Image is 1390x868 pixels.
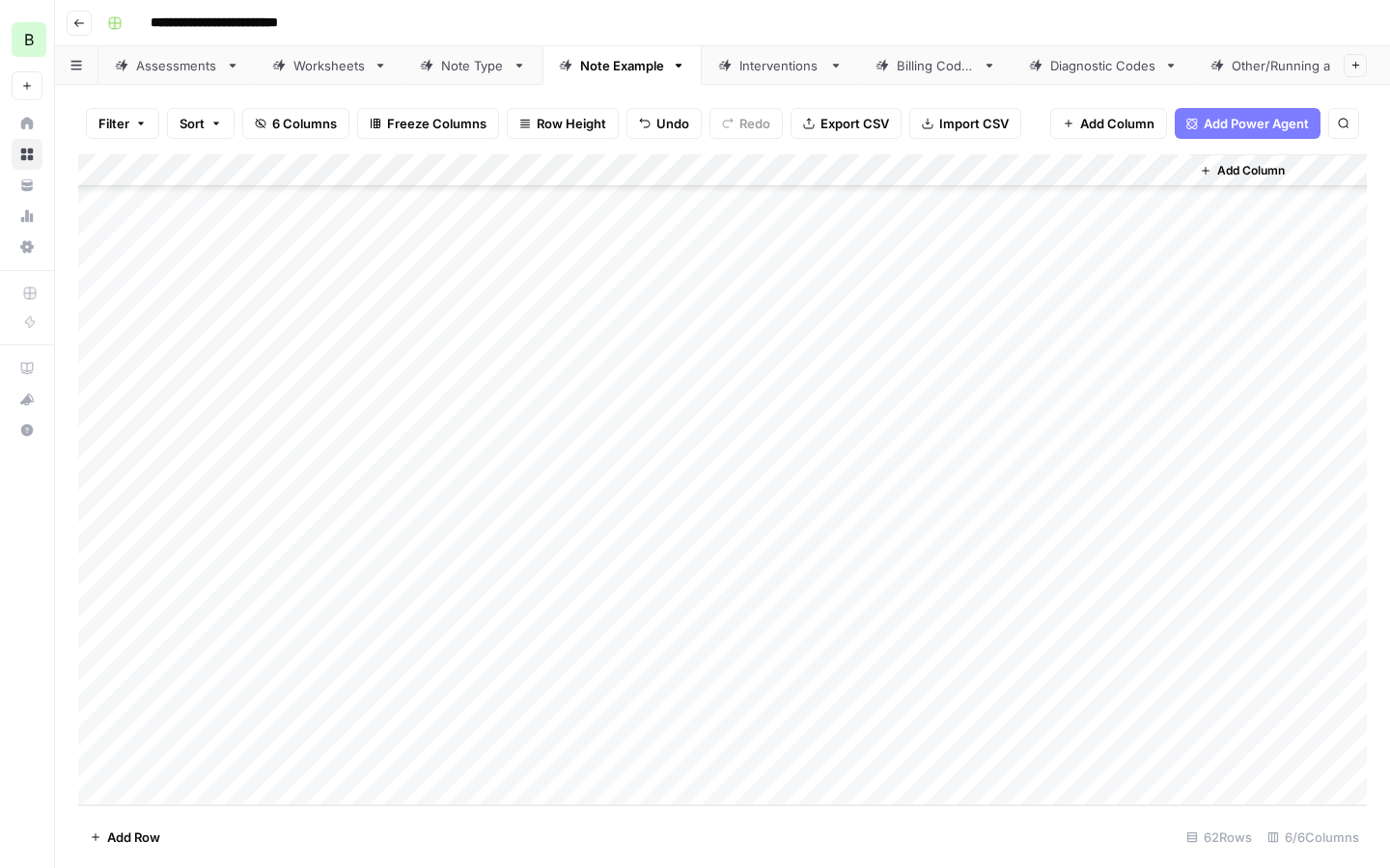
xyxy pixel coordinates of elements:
[1080,114,1154,133] span: Add Column
[293,56,366,75] div: Worksheets
[98,114,129,133] span: Filter
[1050,108,1167,139] button: Add Column
[859,46,1013,85] a: Billing Codes
[98,46,256,85] a: Assessments
[12,415,42,446] button: Help + Support
[13,385,42,414] div: What's new?
[542,46,702,85] a: Note Example
[709,108,783,139] button: Redo
[24,28,34,51] span: B
[1050,56,1156,75] div: Diagnostic Codes
[507,108,619,139] button: Row Height
[12,15,42,64] button: Workspace: Blueprint
[702,46,859,85] a: Interventions
[256,46,403,85] a: Worksheets
[739,56,821,75] div: Interventions
[12,139,42,170] a: Browse
[1179,822,1260,853] div: 62 Rows
[1013,46,1194,85] a: Diagnostic Codes
[272,114,337,133] span: 6 Columns
[242,108,349,139] button: 6 Columns
[136,56,218,75] div: Assessments
[537,114,606,133] span: Row Height
[357,108,499,139] button: Freeze Columns
[12,353,42,384] a: AirOps Academy
[387,114,486,133] span: Freeze Columns
[78,822,172,853] button: Add Row
[1217,162,1285,179] span: Add Column
[1192,158,1293,183] button: Add Column
[107,827,160,847] span: Add Row
[626,108,702,139] button: Undo
[167,108,235,139] button: Sort
[939,114,1009,133] span: Import CSV
[791,108,902,139] button: Export CSV
[12,108,42,139] a: Home
[656,114,689,133] span: Undo
[12,384,42,415] button: What's new?
[12,231,42,262] a: Settings
[1260,822,1367,853] div: 6/6 Columns
[739,114,770,133] span: Redo
[12,201,42,231] a: Usage
[180,114,205,133] span: Sort
[897,56,975,75] div: Billing Codes
[86,108,159,139] button: Filter
[441,56,505,75] div: Note Type
[820,114,889,133] span: Export CSV
[909,108,1021,139] button: Import CSV
[1232,56,1383,75] div: Other/Running a Practice
[12,170,42,201] a: Your Data
[403,46,542,85] a: Note Type
[1204,114,1309,133] span: Add Power Agent
[1175,108,1320,139] button: Add Power Agent
[580,56,664,75] div: Note Example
